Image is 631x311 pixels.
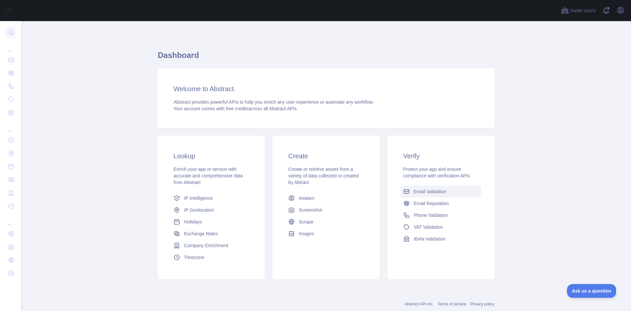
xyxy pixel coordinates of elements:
[184,195,213,201] span: IP Intelligence
[171,251,251,263] a: Timezone
[299,207,322,213] span: Screenshot
[414,224,443,230] span: VAT Validation
[286,228,366,240] a: Images
[286,192,366,204] a: Avatars
[174,99,374,105] span: Abstract provides powerful APIs to help you enrich any user experience or automate any workflow.
[286,216,366,228] a: Scrape
[299,195,314,201] span: Avatars
[184,207,214,213] span: IP Geolocation
[401,233,481,245] a: IBAN Validation
[171,204,251,216] a: IP Geolocation
[401,221,481,233] a: VAT Validation
[299,219,313,225] span: Scrape
[174,167,243,185] span: Enrich your app or service with accurate and comprehensive data from Abstract
[414,200,449,207] span: Email Reputation
[5,39,16,53] div: ...
[174,84,479,93] h3: Welcome to Abstract.
[560,5,597,16] button: Invite users
[567,284,618,298] iframe: Toggle Customer Support
[171,216,251,228] a: Holidays
[286,204,366,216] a: Screenshot
[171,240,251,251] a: Company Enrichment
[470,302,494,306] a: Privacy policy
[184,230,218,237] span: Exchange Rates
[401,209,481,221] a: Phone Validation
[403,151,479,161] h3: Verify
[5,213,16,226] div: ...
[437,302,466,306] a: Terms of service
[414,188,446,195] span: Email Validation
[174,106,298,111] span: Your account comes with across all Abstract APIs.
[226,106,248,111] span: free credits
[171,228,251,240] a: Exchange Rates
[5,120,16,133] div: ...
[401,186,481,197] a: Email Validation
[288,167,359,185] span: Create or retrieve assets from a variety of data collected or created by Abtract
[299,230,314,237] span: Images
[171,192,251,204] a: IP Intelligence
[184,219,202,225] span: Holidays
[570,7,596,14] span: Invite users
[288,151,363,161] h3: Create
[405,302,434,306] a: Abstract API Inc.
[184,254,204,261] span: Timezone
[401,197,481,209] a: Email Reputation
[174,151,249,161] h3: Lookup
[414,212,448,219] span: Phone Validation
[158,50,494,66] h1: Dashboard
[403,167,470,178] span: Protect your app and ensure compliance with verification APIs
[184,242,228,249] span: Company Enrichment
[414,236,446,242] span: IBAN Validation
